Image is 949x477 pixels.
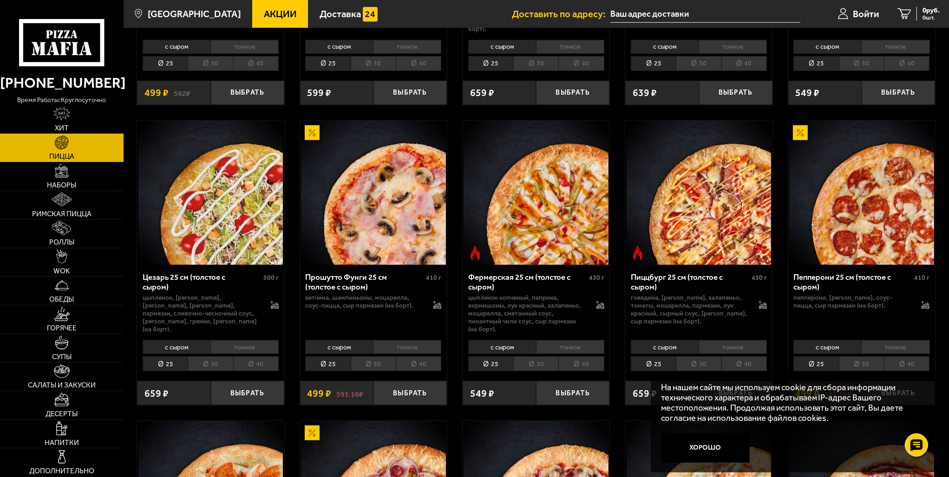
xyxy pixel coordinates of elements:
span: [GEOGRAPHIC_DATA] [148,9,241,19]
span: Римская пицца [32,211,92,218]
li: с сыром [143,340,210,354]
li: тонкое [861,40,929,54]
li: 40 [233,56,279,71]
img: Острое блюдо [468,245,483,260]
li: тонкое [536,340,604,354]
img: 15daf4d41897b9f0e9f617042186c801.svg [363,7,378,22]
li: 25 [305,56,350,71]
span: 0 шт. [923,15,940,21]
span: 500 г [263,274,279,282]
li: 30 [188,56,233,71]
button: Выбрать [373,81,447,105]
span: 0 руб. [923,7,940,14]
div: Пепперони 25 см (толстое с сыром) [793,272,912,291]
li: тонкое [699,340,767,354]
li: тонкое [536,40,604,54]
li: 40 [558,56,604,71]
li: с сыром [631,340,699,354]
img: Пепперони 25 см (толстое с сыром) [789,121,934,265]
a: Острое блюдоФермерская 25 см (толстое с сыром) [463,121,609,265]
li: 40 [396,56,441,71]
button: Выбрать [373,381,447,405]
li: 40 [558,356,604,371]
p: На нашем сайте мы используем cookie для сбора информации технического характера и обрабатываем IP... [661,382,920,423]
input: Ваш адрес доставки [610,6,800,23]
a: Цезарь 25 см (толстое с сыром) [137,121,284,265]
li: 40 [721,356,767,371]
span: Пицца [49,153,74,160]
li: тонкое [699,40,767,54]
li: 25 [468,56,513,71]
span: Роллы [49,239,74,246]
img: Пиццбург 25 см (толстое с сыром) [627,121,772,265]
span: 639 ₽ [633,88,657,97]
li: 30 [188,356,233,371]
li: с сыром [631,40,699,54]
button: Выбрать [862,81,935,105]
span: Напитки [45,439,79,446]
li: с сыром [468,340,536,354]
button: Выбрать [536,381,609,405]
span: Доставить по адресу: [512,9,610,19]
li: 40 [721,56,767,71]
li: 30 [839,356,884,371]
li: тонкое [861,340,929,354]
li: 25 [468,356,513,371]
span: 549 ₽ [796,88,820,97]
li: 25 [793,356,838,371]
li: с сыром [143,40,210,54]
span: Салаты и закуски [28,382,96,389]
span: Наборы [47,182,76,189]
li: тонкое [373,40,441,54]
span: 410 г [914,274,929,282]
li: 25 [143,356,188,371]
span: Хит [55,125,69,132]
span: 599 ₽ [308,88,332,97]
li: 40 [396,356,441,371]
li: 30 [839,56,884,71]
span: 499 ₽ [308,388,332,398]
li: 40 [884,56,929,71]
span: Горячее [47,325,77,332]
span: WOK [53,268,70,275]
li: тонкое [210,40,279,54]
img: Цезарь 25 см (толстое с сыром) [138,121,283,265]
li: 40 [233,356,279,371]
span: 549 ₽ [470,388,494,398]
li: 25 [631,356,676,371]
span: Обеды [49,296,74,303]
li: 25 [143,56,188,71]
li: с сыром [305,340,373,354]
button: Выбрать [536,81,609,105]
img: Акционный [793,125,808,140]
a: АкционныйПепперони 25 см (толстое с сыром) [788,121,935,265]
li: тонкое [373,340,441,354]
li: с сыром [793,40,861,54]
span: Супы [52,354,72,361]
p: цыпленок, [PERSON_NAME], [PERSON_NAME], [PERSON_NAME], пармезан, сливочно-чесночный соус, [PERSON... [143,294,261,333]
span: 430 г [752,274,767,282]
p: пепперони, [PERSON_NAME], соус-пицца, сыр пармезан (на борт). [793,294,911,309]
li: с сыром [305,40,373,54]
div: Фермерская 25 см (толстое с сыром) [468,272,587,291]
div: Прошутто Фунги 25 см (толстое с сыром) [305,272,424,291]
s: 591.16 ₽ [336,388,363,398]
img: Акционный [305,125,320,140]
span: 499 ₽ [144,88,169,97]
span: Дополнительно [29,468,94,475]
span: 410 г [426,274,441,282]
p: цыпленок копченый, паприка, корнишоны, лук красный, халапеньо, моцарелла, сметанный соус, пикантн... [468,294,586,333]
li: 30 [513,56,558,71]
span: Десерты [46,411,78,418]
li: 30 [351,356,396,371]
span: 430 г [589,274,604,282]
button: Хорошо [661,433,750,463]
li: 25 [793,56,838,71]
li: с сыром [468,40,536,54]
li: 30 [676,56,721,71]
img: Прошутто Фунги 25 см (толстое с сыром) [301,121,446,265]
li: 30 [513,356,558,371]
li: 25 [631,56,676,71]
a: АкционныйПрошутто Фунги 25 см (толстое с сыром) [300,121,447,265]
li: 30 [676,356,721,371]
